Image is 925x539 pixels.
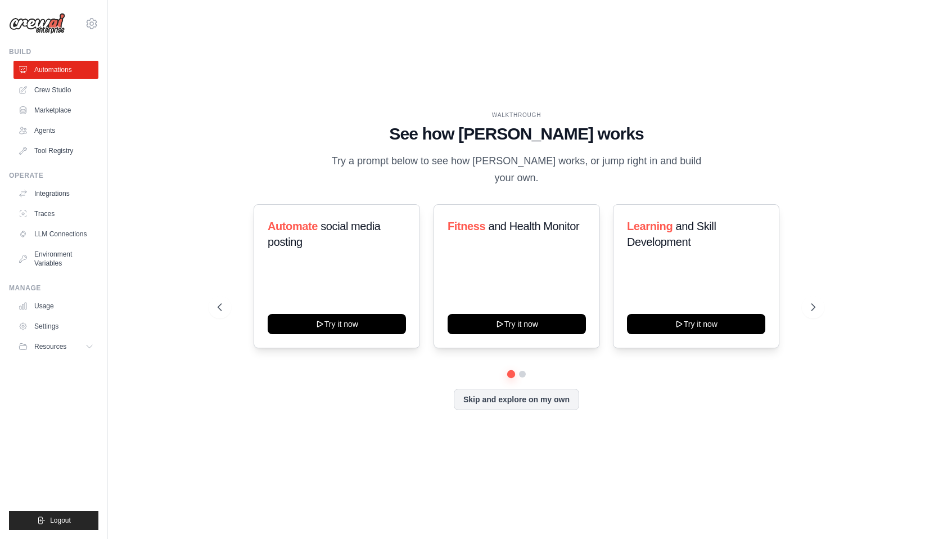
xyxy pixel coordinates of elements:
[50,516,71,525] span: Logout
[13,205,98,223] a: Traces
[328,153,706,186] p: Try a prompt below to see how [PERSON_NAME] works, or jump right in and build your own.
[13,225,98,243] a: LLM Connections
[627,314,765,334] button: Try it now
[9,171,98,180] div: Operate
[9,511,98,530] button: Logout
[13,122,98,140] a: Agents
[13,338,98,356] button: Resources
[13,185,98,203] a: Integrations
[34,342,66,351] span: Resources
[268,314,406,334] button: Try it now
[13,142,98,160] a: Tool Registry
[13,297,98,315] a: Usage
[13,317,98,335] a: Settings
[488,220,579,232] span: and Health Monitor
[218,124,815,144] h1: See how [PERSON_NAME] works
[13,101,98,119] a: Marketplace
[13,61,98,79] a: Automations
[13,245,98,272] a: Environment Variables
[268,220,318,232] span: Automate
[13,81,98,99] a: Crew Studio
[9,13,65,34] img: Logo
[9,284,98,293] div: Manage
[218,111,815,119] div: WALKTHROUGH
[448,314,586,334] button: Try it now
[448,220,485,232] span: Fitness
[268,220,381,248] span: social media posting
[627,220,673,232] span: Learning
[9,47,98,56] div: Build
[454,389,579,410] button: Skip and explore on my own
[627,220,716,248] span: and Skill Development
